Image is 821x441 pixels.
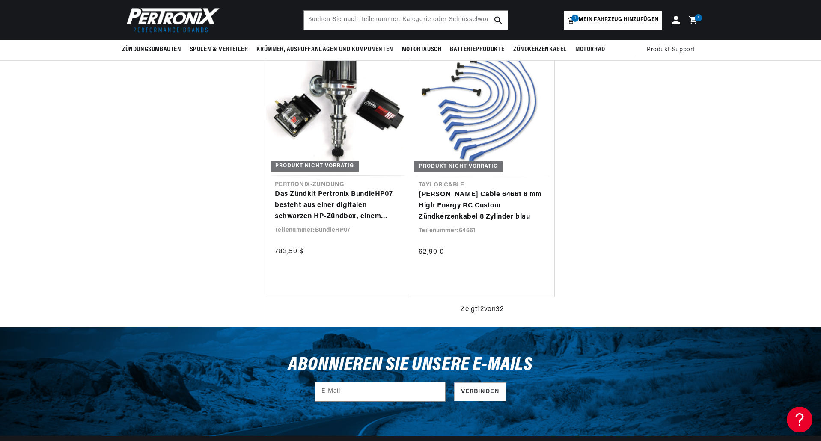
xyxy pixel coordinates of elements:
summary: Krümmer, Auspuffanlagen und Komponenten [252,40,397,60]
font: Motortausch [402,46,442,53]
font: Zündkerzenkabel [513,46,567,53]
font: 12 [477,306,484,313]
font: von [484,306,496,313]
summary: Motortausch [398,40,446,60]
img: Pertronix [122,5,220,35]
button: Suchschaltfläche [489,11,508,30]
a: Das Zündkit Pertronix BundleHP07 besteht aus einer digitalen schwarzen HP-Zündbox, einem schwarze... [275,189,402,222]
summary: Motorrad [571,40,610,60]
font: 1 [698,15,699,19]
a: 1Mein Fahrzeug hinzufügen [564,11,662,30]
font: Produkt-Support [647,47,695,53]
font: Abonnieren Sie unsere E-Mails [288,355,532,375]
font: 1 [574,16,576,20]
font: Zeigt [461,306,477,313]
input: E-Mail [315,382,445,401]
font: Zündungsumbauten [122,46,181,53]
summary: Batterieprodukte [446,40,509,60]
font: Motorrad [575,46,605,53]
input: Suchen Sie nach Teilenummer, Kategorie oder Schlüsselwort [304,11,508,30]
font: Batterieprodukte [450,46,505,53]
a: [PERSON_NAME] Cable 64661 8 mm High Energy RC Custom Zündkerzenkabel 8 Zylinder blau [419,189,546,222]
font: 32 [496,306,503,313]
font: Krümmer, Auspuffanlagen und Komponenten [256,46,393,53]
font: Spulen & Verteiler [190,46,248,53]
summary: Zündkerzenkabel [509,40,571,60]
summary: Spulen & Verteiler [186,40,253,60]
summary: Zündungsumbauten [122,40,186,60]
button: Abonnieren [454,382,506,402]
summary: Produkt-Support [647,40,699,60]
font: Mein Fahrzeug hinzufügen [579,17,658,22]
